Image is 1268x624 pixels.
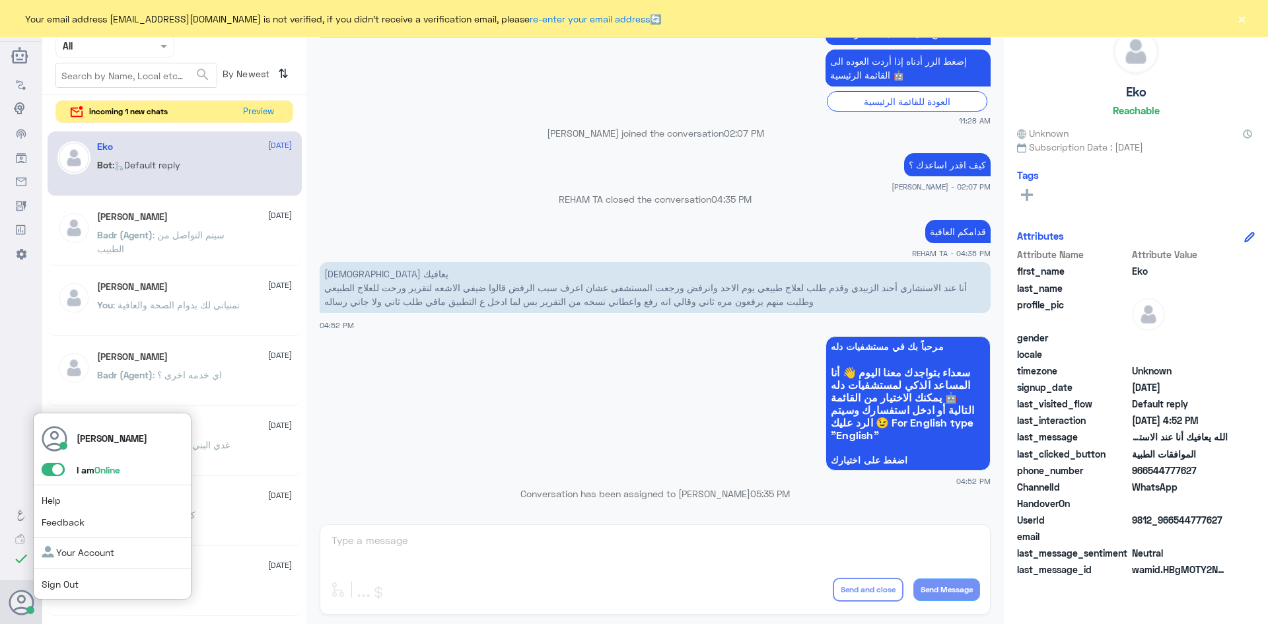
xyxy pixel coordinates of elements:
span: HandoverOn [1017,497,1129,510]
p: 6/8/2025, 11:28 AM [826,50,991,87]
p: 6/8/2025, 4:35 PM [925,220,991,243]
span: اضغط على اختيارك [831,455,985,466]
img: defaultAdmin.png [57,141,90,174]
i: check [13,551,29,567]
span: 05:35 PM [750,488,790,499]
span: last_message [1017,430,1129,444]
p: [PERSON_NAME] joined the conversation [320,126,991,140]
span: REHAM TA - 04:35 PM [912,248,991,259]
a: Your Account [42,547,114,558]
button: Preview [237,101,279,123]
span: ChannelId [1017,480,1129,494]
span: Subscription Date : [DATE] [1017,140,1255,154]
button: Send and close [833,578,903,602]
span: 04:52 PM [956,475,991,487]
span: 966544777627 [1132,464,1228,477]
span: الله يعافيك أنا عند الاستشاري أحند الزبيدي وقدم طلب لعلاج طبيعي يوم الاحد وانرفض ورجعت المستشفى ع... [1132,430,1228,444]
h6: Tags [1017,169,1039,181]
p: [PERSON_NAME] [77,431,147,445]
span: مرحباً بك في مستشفيات دله [831,341,985,352]
span: Your email address [EMAIL_ADDRESS][DOMAIN_NAME] is not verified, if you didn't receive a verifica... [25,12,661,26]
div: العودة للقائمة الرئيسية [827,91,987,112]
span: 11:28 AM [959,115,991,126]
img: defaultAdmin.png [57,211,90,244]
span: I am [77,464,120,475]
span: 02:07 PM [724,127,764,139]
img: defaultAdmin.png [1132,298,1165,331]
span: Unknown [1132,364,1228,378]
p: Conversation has been assigned to [PERSON_NAME] [320,487,991,501]
span: search [195,67,211,83]
span: [DATE] [268,139,292,151]
button: search [195,64,211,86]
span: Attribute Value [1132,248,1228,261]
span: You [97,299,113,310]
h5: Reema Mansour [97,351,168,363]
h5: Eko [1126,85,1146,100]
img: defaultAdmin.png [1113,29,1158,74]
img: defaultAdmin.png [57,281,90,314]
button: × [1235,12,1248,25]
span: 2 [1132,480,1228,494]
span: gender [1017,331,1129,345]
p: REHAM TA closed the conversation [320,192,991,206]
span: 2025-08-04T15:35:52.317Z [1132,380,1228,394]
i: ⇅ [278,63,289,85]
span: 04:35 PM [711,193,752,205]
span: Attribute Name [1017,248,1129,261]
a: re-enter your email address [530,13,650,24]
button: Send Message [913,578,980,601]
h6: Reachable [1113,104,1160,116]
h6: Attributes [1017,230,1064,242]
span: UserId [1017,513,1129,527]
span: Default reply [1132,397,1228,411]
span: 04:52 PM [320,321,354,329]
span: Bot [97,159,112,170]
button: Avatar [9,590,34,615]
span: [DATE] [268,419,292,431]
a: Feedback [42,516,85,528]
span: phone_number [1017,464,1129,477]
span: 0 [1132,546,1228,560]
span: Badr (Agent) [97,229,153,240]
span: incoming 1 new chats [89,106,168,118]
span: [DATE] [268,209,292,221]
span: last_interaction [1017,413,1129,427]
span: timezone [1017,364,1129,378]
span: first_name [1017,264,1129,278]
span: last_message_id [1017,563,1129,576]
span: last_name [1017,281,1129,295]
h5: Mohammed ALRASHED [97,281,168,293]
span: last_message_sentiment [1017,546,1129,560]
span: last_visited_flow [1017,397,1129,411]
p: 6/8/2025, 4:52 PM [320,262,991,313]
span: null [1132,331,1228,345]
span: Unknown [1017,126,1069,140]
span: [DATE] [268,559,292,571]
span: By Newest [217,63,273,89]
span: الموافقات الطبية [1132,447,1228,461]
span: profile_pic [1017,298,1129,328]
img: defaultAdmin.png [57,351,90,384]
h5: Anas [97,211,168,223]
span: 2025-08-06T13:52:03.523Z [1132,413,1228,427]
span: سعداء بتواجدك معنا اليوم 👋 أنا المساعد الذكي لمستشفيات دله 🤖 يمكنك الاختيار من القائمة التالية أو... [831,366,985,441]
span: Badr (Agent) [97,369,153,380]
span: : تمنياتي لك بدوام الصحة والعافية [113,299,240,310]
p: 6/8/2025, 2:07 PM [904,153,991,176]
span: wamid.HBgMOTY2NTQ0Nzc3NjI3FQIAEhgUM0E0RTQ3RjAyNENDRkE5NUI2N0EA [1132,563,1228,576]
span: locale [1017,347,1129,361]
span: email [1017,530,1129,543]
h5: Eko [97,141,113,153]
span: Eko [1132,264,1228,278]
span: null [1132,530,1228,543]
span: last_clicked_button [1017,447,1129,461]
a: Help [42,495,61,506]
span: : Default reply [112,159,180,170]
span: [PERSON_NAME] - 02:07 PM [892,181,991,192]
span: 9812_966544777627 [1132,513,1228,527]
span: [DATE] [268,489,292,501]
span: : سيتم التواصل من الطبيب [97,229,225,254]
input: Search by Name, Local etc… [56,63,217,87]
span: [DATE] [268,279,292,291]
